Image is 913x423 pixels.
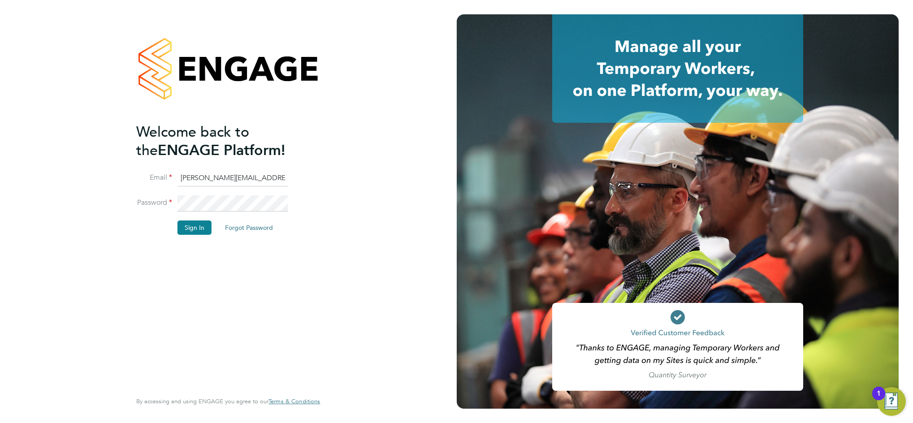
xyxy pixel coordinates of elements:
[218,220,280,235] button: Forgot Password
[136,123,311,160] h2: ENGAGE Platform!
[877,393,881,405] div: 1
[177,220,212,235] button: Sign In
[136,123,249,159] span: Welcome back to the
[268,398,320,405] a: Terms & Conditions
[136,198,172,207] label: Password
[877,387,906,416] button: Open Resource Center, 1 new notification
[177,170,288,186] input: Enter your work email...
[136,173,172,182] label: Email
[136,397,320,405] span: By accessing and using ENGAGE you agree to our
